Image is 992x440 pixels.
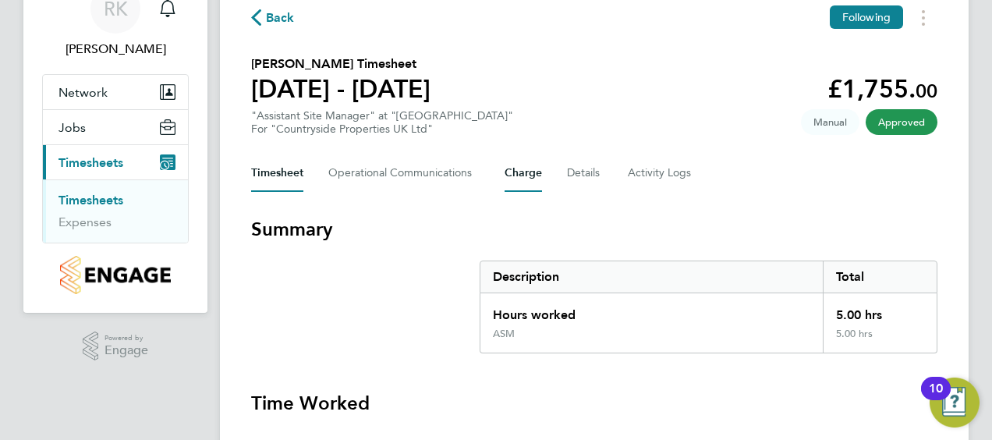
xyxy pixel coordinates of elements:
button: Network [43,75,188,109]
button: Following [830,5,903,29]
div: ASM [493,328,515,340]
a: Expenses [58,215,112,229]
div: Description [480,261,823,293]
a: Timesheets [58,193,123,208]
img: countryside-properties-logo-retina.png [60,256,170,294]
button: Open Resource Center, 10 new notifications [930,378,980,428]
div: Timesheets [43,179,188,243]
button: Timesheets [43,145,188,179]
span: Timesheets [58,155,123,170]
app-decimal: £1,755. [827,74,937,104]
div: For "Countryside Properties UK Ltd" [251,122,513,136]
button: Charge [505,154,542,192]
span: This timesheet has been approved. [866,109,937,135]
span: 00 [916,80,937,102]
div: Hours worked [480,293,823,328]
span: Jobs [58,120,86,135]
span: Engage [105,344,148,357]
span: Powered by [105,332,148,345]
span: This timesheet was manually created. [801,109,859,135]
h1: [DATE] - [DATE] [251,73,430,105]
button: Details [567,154,603,192]
div: Total [823,261,937,293]
div: 5.00 hrs [823,293,937,328]
h2: [PERSON_NAME] Timesheet [251,55,430,73]
button: Timesheets Menu [909,5,937,30]
button: Operational Communications [328,154,480,192]
span: Back [266,9,295,27]
span: Following [842,10,891,24]
div: 5.00 hrs [823,328,937,353]
h3: Time Worked [251,391,937,416]
button: Timesheet [251,154,303,192]
div: 10 [929,389,943,409]
button: Jobs [43,110,188,144]
a: Go to home page [42,256,189,294]
button: Activity Logs [628,154,693,192]
span: Network [58,85,108,100]
a: Powered byEngage [83,332,149,361]
div: Summary [480,261,937,353]
div: "Assistant Site Manager" at "[GEOGRAPHIC_DATA]" [251,109,513,136]
span: Rafal Koczuba [42,40,189,59]
button: Back [251,8,295,27]
h3: Summary [251,217,937,242]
